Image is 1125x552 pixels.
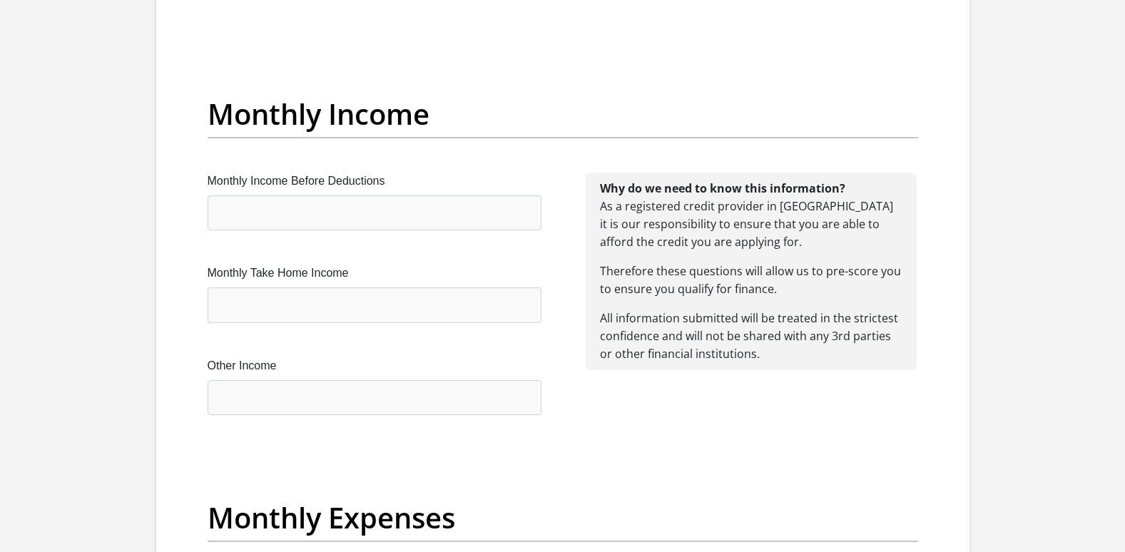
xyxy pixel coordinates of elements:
[208,97,918,131] h2: Monthly Income
[208,357,541,374] label: Other Income
[208,265,541,282] label: Monthly Take Home Income
[208,380,541,415] input: Other Income
[208,287,541,322] input: Monthly Take Home Income
[600,180,845,196] b: Why do we need to know this information?
[600,180,901,362] span: As a registered credit provider in [GEOGRAPHIC_DATA] it is our responsibility to ensure that you ...
[208,195,541,230] input: Monthly Income Before Deductions
[208,173,541,190] label: Monthly Income Before Deductions
[208,501,918,535] h2: Monthly Expenses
